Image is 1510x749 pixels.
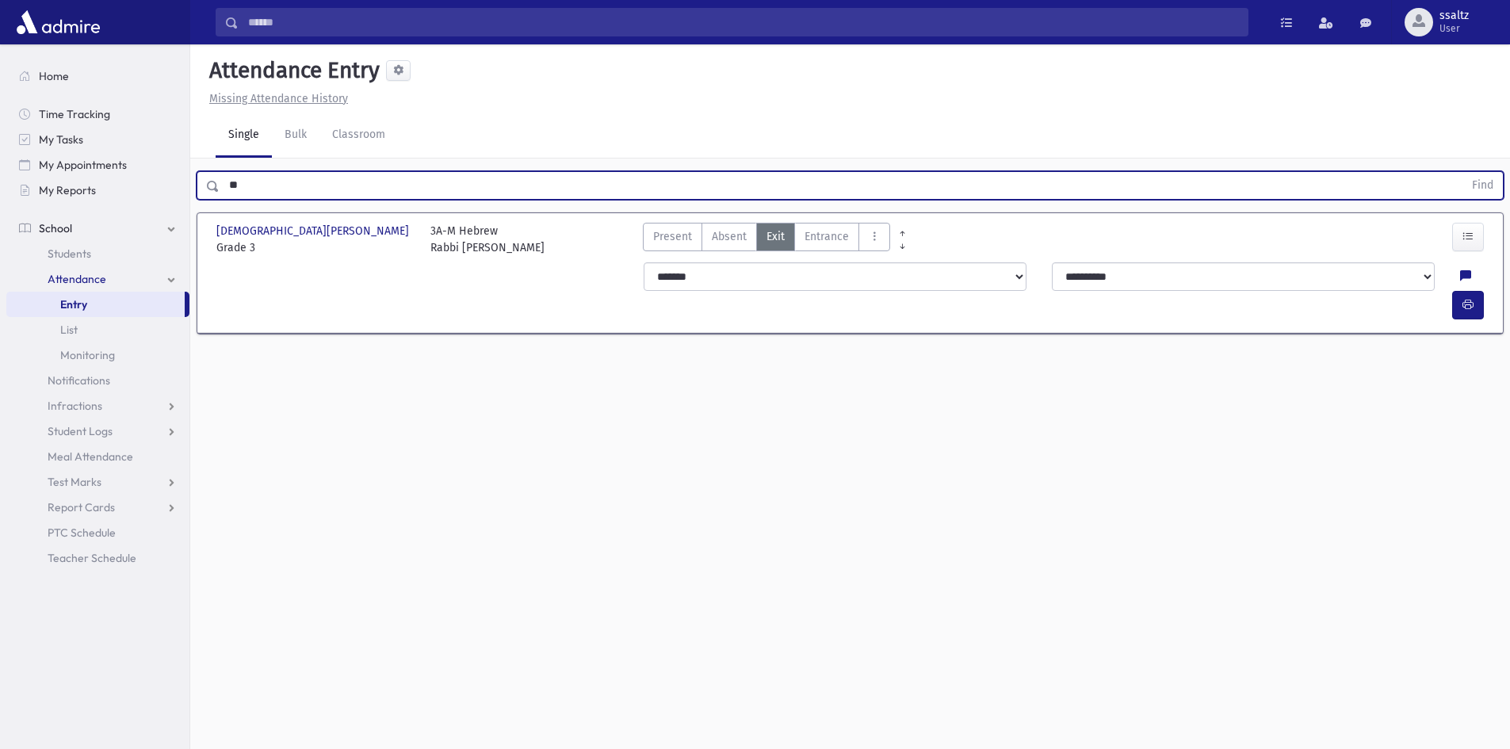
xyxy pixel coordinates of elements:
[39,69,69,83] span: Home
[60,323,78,337] span: List
[216,239,415,256] span: Grade 3
[6,545,189,571] a: Teacher Schedule
[39,221,72,235] span: School
[48,246,91,261] span: Students
[1462,172,1503,199] button: Find
[653,228,692,245] span: Present
[6,495,189,520] a: Report Cards
[203,57,380,84] h5: Attendance Entry
[6,127,189,152] a: My Tasks
[712,228,747,245] span: Absent
[319,113,398,158] a: Classroom
[48,500,115,514] span: Report Cards
[39,183,96,197] span: My Reports
[6,101,189,127] a: Time Tracking
[6,418,189,444] a: Student Logs
[643,223,890,256] div: AttTypes
[1439,22,1469,35] span: User
[6,444,189,469] a: Meal Attendance
[430,223,545,256] div: 3A-M Hebrew Rabbi [PERSON_NAME]
[39,158,127,172] span: My Appointments
[6,178,189,203] a: My Reports
[48,424,113,438] span: Student Logs
[48,272,106,286] span: Attendance
[60,348,115,362] span: Monitoring
[6,342,189,368] a: Monitoring
[48,551,136,565] span: Teacher Schedule
[48,525,116,540] span: PTC Schedule
[6,266,189,292] a: Attendance
[39,132,83,147] span: My Tasks
[6,469,189,495] a: Test Marks
[766,228,785,245] span: Exit
[272,113,319,158] a: Bulk
[6,152,189,178] a: My Appointments
[216,223,412,239] span: [DEMOGRAPHIC_DATA][PERSON_NAME]
[6,241,189,266] a: Students
[6,63,189,89] a: Home
[6,368,189,393] a: Notifications
[48,475,101,489] span: Test Marks
[203,92,348,105] a: Missing Attendance History
[13,6,104,38] img: AdmirePro
[6,317,189,342] a: List
[239,8,1248,36] input: Search
[6,292,185,317] a: Entry
[6,216,189,241] a: School
[805,228,849,245] span: Entrance
[6,393,189,418] a: Infractions
[1439,10,1469,22] span: ssaltz
[39,107,110,121] span: Time Tracking
[209,92,348,105] u: Missing Attendance History
[48,373,110,388] span: Notifications
[60,297,87,311] span: Entry
[6,520,189,545] a: PTC Schedule
[48,449,133,464] span: Meal Attendance
[216,113,272,158] a: Single
[48,399,102,413] span: Infractions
